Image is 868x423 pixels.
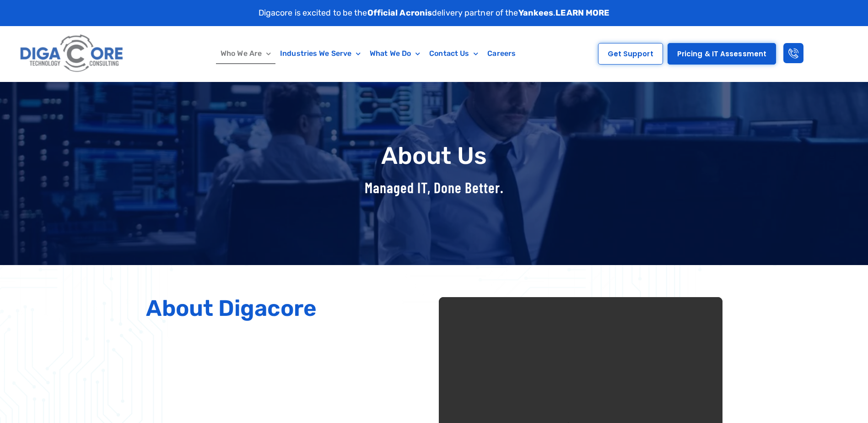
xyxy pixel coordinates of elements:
strong: Official Acronis [367,8,432,18]
a: LEARN MORE [555,8,609,18]
a: Contact Us [425,43,483,64]
a: Who We Are [216,43,275,64]
img: Digacore logo 1 [17,31,127,77]
a: Get Support [598,43,663,65]
strong: Yankees [518,8,554,18]
span: Managed IT, Done Better. [365,179,504,196]
p: Digacore is excited to be the delivery partner of the . [259,7,610,19]
a: Pricing & IT Assessment [668,43,776,65]
nav: Menu [171,43,566,64]
span: Pricing & IT Assessment [677,50,766,57]
span: Get Support [608,50,653,57]
a: Careers [483,43,520,64]
a: What We Do [365,43,425,64]
a: Industries We Serve [275,43,365,64]
h2: About Digacore [146,297,430,320]
h1: About Us [141,143,727,169]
